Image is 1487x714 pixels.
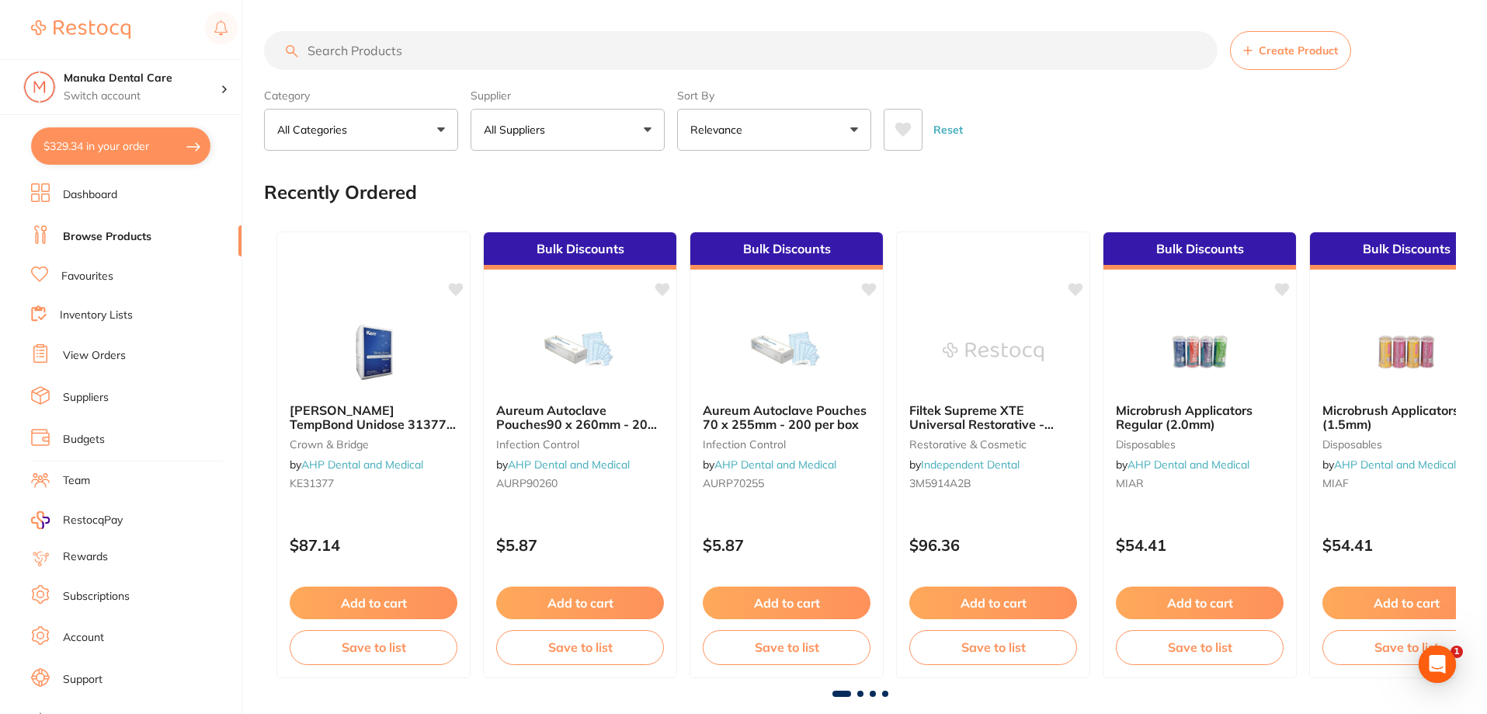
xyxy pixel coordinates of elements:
[909,477,1077,489] small: 3M5914A2B
[63,473,90,489] a: Team
[484,232,676,270] div: Bulk Discounts
[703,477,870,489] small: AURP70255
[61,269,113,284] a: Favourites
[264,89,458,103] label: Category
[1230,31,1351,70] button: Create Product
[530,313,631,391] img: Aureum Autoclave Pouches90 x 260mm - 200 per box
[31,20,130,39] img: Restocq Logo
[277,122,353,138] p: All Categories
[909,630,1077,664] button: Save to list
[290,587,457,619] button: Add to cart
[1127,458,1249,472] a: AHP Dental and Medical
[1259,44,1338,57] span: Create Product
[943,313,1044,391] img: Filtek Supreme XTE Universal Restorative - Syringe **Buy 4 x Syringes **Receive 1 x Filtek Bulk F...
[290,458,423,472] span: by
[301,458,423,472] a: AHP Dental and Medical
[496,438,664,451] small: infection control
[264,182,417,204] h2: Recently Ordered
[63,589,130,604] a: Subscriptions
[31,12,130,47] a: Restocq Logo
[1116,477,1284,489] small: MIAR
[677,109,871,151] button: Relevance
[290,477,457,489] small: KE31377
[496,630,664,664] button: Save to list
[31,511,123,529] a: RestocqPay
[496,587,664,619] button: Add to cart
[909,403,1077,432] b: Filtek Supreme XTE Universal Restorative - Syringe **Buy 4 x Syringes **Receive 1 x Filtek Bulk F...
[714,458,836,472] a: AHP Dental and Medical
[60,308,133,323] a: Inventory Lists
[703,630,870,664] button: Save to list
[921,458,1020,472] a: Independent Dental
[1451,646,1463,658] span: 1
[1116,458,1249,472] span: by
[1116,630,1284,664] button: Save to list
[1116,438,1284,451] small: disposables
[496,458,630,472] span: by
[690,122,749,138] p: Relevance
[290,438,457,451] small: crown & bridge
[909,587,1077,619] button: Add to cart
[1116,403,1284,432] b: Microbrush Applicators Regular (2.0mm)
[63,390,109,406] a: Suppliers
[63,549,108,565] a: Rewards
[703,403,870,432] b: Aureum Autoclave Pouches 70 x 255mm - 200 per box
[508,458,630,472] a: AHP Dental and Medical
[703,458,836,472] span: by
[323,313,424,391] img: Kerr TempBond Unidose 31377 - Eugenol
[63,348,126,364] a: View Orders
[64,71,221,86] h4: Manuka Dental Care
[909,438,1077,451] small: restorative & cosmetic
[1334,458,1456,472] a: AHP Dental and Medical
[63,630,104,646] a: Account
[31,127,210,165] button: $329.34 in your order
[1419,646,1456,683] div: Open Intercom Messenger
[63,672,102,688] a: Support
[496,403,664,432] b: Aureum Autoclave Pouches90 x 260mm - 200 per box
[909,536,1077,554] p: $96.36
[703,536,870,554] p: $5.87
[471,109,665,151] button: All Suppliers
[1103,232,1296,270] div: Bulk Discounts
[290,630,457,664] button: Save to list
[24,71,55,103] img: Manuka Dental Care
[929,109,968,151] button: Reset
[64,89,221,104] p: Switch account
[677,89,871,103] label: Sort By
[63,432,105,448] a: Budgets
[1116,536,1284,554] p: $54.41
[63,513,123,528] span: RestocqPay
[736,313,837,391] img: Aureum Autoclave Pouches 70 x 255mm - 200 per box
[264,31,1218,70] input: Search Products
[496,477,664,489] small: AURP90260
[290,536,457,554] p: $87.14
[690,232,883,270] div: Bulk Discounts
[1116,587,1284,619] button: Add to cart
[1322,458,1456,472] span: by
[63,229,151,245] a: Browse Products
[703,587,870,619] button: Add to cart
[1356,313,1457,391] img: Microbrush Applicators Fine (1.5mm)
[496,536,664,554] p: $5.87
[471,89,665,103] label: Supplier
[703,438,870,451] small: infection control
[290,403,457,432] b: Kerr TempBond Unidose 31377 - Eugenol
[484,122,551,138] p: All Suppliers
[63,187,117,203] a: Dashboard
[264,109,458,151] button: All Categories
[909,458,1020,472] span: by
[31,511,50,529] img: RestocqPay
[1149,313,1250,391] img: Microbrush Applicators Regular (2.0mm)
